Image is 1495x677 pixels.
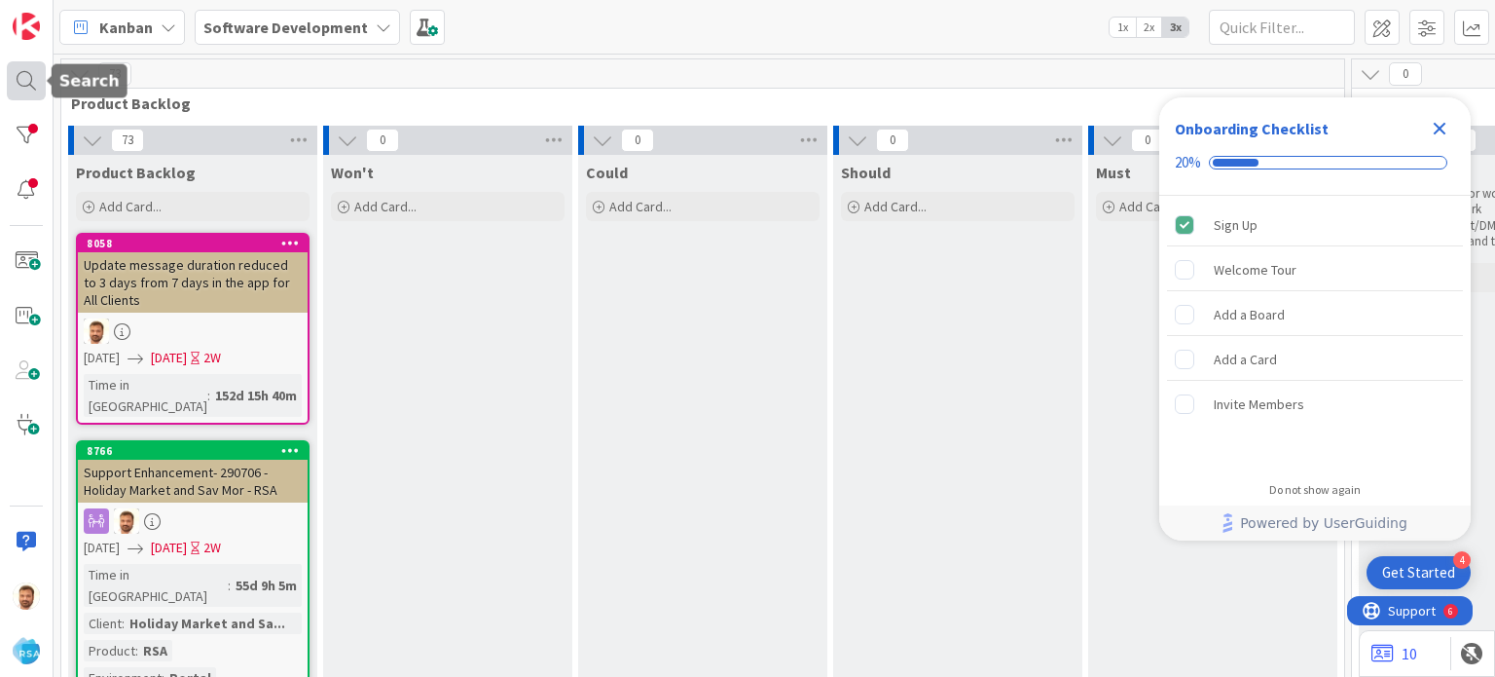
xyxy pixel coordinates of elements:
span: 0 [621,129,654,152]
a: Powered by UserGuiding [1169,506,1461,541]
div: Holiday Market and Sa... [125,613,290,634]
span: Add Card... [609,198,672,215]
div: Support Enhancement- 290706 - Holiday Market and Sav Mor - RSA [78,460,308,503]
img: AS [114,508,139,534]
img: AS [84,319,109,344]
div: 4 [1453,551,1471,569]
span: : [207,385,210,406]
div: Open Get Started checklist, remaining modules: 4 [1367,556,1471,589]
span: : [135,640,138,661]
div: Add a Card [1214,348,1277,371]
span: 2x [1136,18,1162,37]
div: Time in [GEOGRAPHIC_DATA] [84,564,228,607]
span: 3x [1162,18,1188,37]
div: 2W [203,348,221,368]
h5: Search [59,72,120,91]
span: Add Card... [99,198,162,215]
span: Should [841,163,891,182]
div: 6 [101,8,106,23]
div: Checklist Container [1159,97,1471,541]
div: 8766Support Enhancement- 290706 - Holiday Market and Sav Mor - RSA [78,442,308,503]
a: 10 [1371,642,1417,665]
span: Product Backlog [71,94,1320,113]
div: 152d 15h 40m [210,385,302,406]
span: Powered by UserGuiding [1240,511,1407,535]
span: [DATE] [151,348,187,368]
div: Client [84,613,122,634]
div: Onboarding Checklist [1175,117,1329,140]
div: Invite Members [1214,393,1304,416]
span: Add Card... [1119,198,1182,215]
div: RSA [138,640,172,661]
span: 0 [1389,62,1422,86]
div: Add a Board [1214,303,1285,326]
span: : [122,613,125,634]
span: 1x [1110,18,1136,37]
div: Close Checklist [1424,113,1455,144]
div: 8766 [87,444,308,458]
div: AS [78,319,308,344]
span: 0 [1131,129,1164,152]
span: Support [41,3,89,26]
div: Update message duration reduced to 3 days from 7 days in the app for All Clients [78,252,308,313]
span: 0 [876,129,909,152]
span: Product Backlog [76,163,196,182]
img: AS [13,583,40,610]
div: Time in [GEOGRAPHIC_DATA] [84,374,207,417]
img: avatar [13,637,40,664]
span: Could [586,163,628,182]
div: Sign Up is complete. [1167,204,1463,246]
span: 0 [366,129,399,152]
div: Checklist progress: 20% [1175,154,1455,171]
div: Sign Up [1214,213,1258,237]
div: AS [78,508,308,534]
b: Software Development [203,18,368,37]
div: 8058 [78,235,308,252]
div: 2W [203,538,221,558]
div: Checklist items [1159,196,1471,470]
div: Footer [1159,506,1471,541]
div: Product [84,640,135,661]
span: [DATE] [151,538,187,558]
div: Add a Card is incomplete. [1167,338,1463,381]
img: Visit kanbanzone.com [13,13,40,40]
div: Invite Members is incomplete. [1167,383,1463,426]
span: Kanban [99,16,153,39]
span: [DATE] [84,538,120,558]
div: 20% [1175,154,1201,171]
span: [DATE] [84,348,120,368]
div: 8058 [87,237,308,250]
span: 73 [111,129,144,152]
span: Won't [331,163,374,182]
div: 8058Update message duration reduced to 3 days from 7 days in the app for All Clients [78,235,308,313]
div: Welcome Tour is incomplete. [1167,248,1463,291]
div: 55d 9h 5m [231,575,302,596]
div: Do not show again [1269,482,1361,498]
div: Get Started [1382,563,1455,583]
div: 8766 [78,442,308,460]
div: Add a Board is incomplete. [1167,293,1463,336]
span: Must [1096,163,1131,182]
span: 73 [98,62,131,86]
span: Add Card... [354,198,417,215]
span: Add Card... [864,198,927,215]
input: Quick Filter... [1209,10,1355,45]
span: : [228,575,231,596]
div: Welcome Tour [1214,258,1296,282]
